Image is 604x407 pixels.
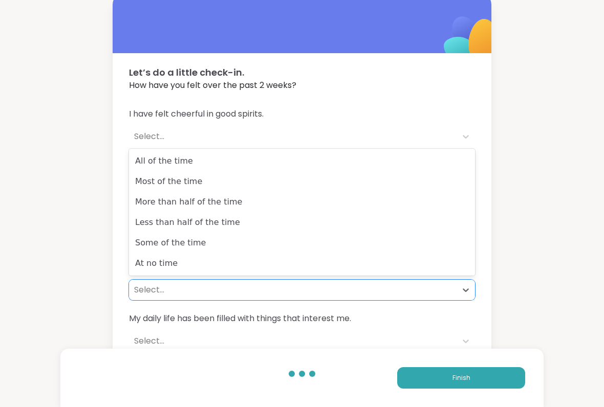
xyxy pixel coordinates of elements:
div: Select... [134,284,451,296]
div: All of the time [129,151,475,171]
div: Less than half of the time [129,212,475,233]
div: At no time [129,253,475,274]
span: How have you felt over the past 2 weeks? [129,79,475,92]
span: I have felt cheerful in good spirits. [129,108,475,120]
span: Let’s do a little check-in. [129,65,475,79]
span: Finish [452,373,470,382]
div: Select... [134,335,451,347]
span: My daily life has been filled with things that interest me. [129,312,475,325]
div: Most of the time [129,171,475,192]
div: More than half of the time [129,192,475,212]
button: Finish [397,367,525,389]
div: Some of the time [129,233,475,253]
div: Select... [134,130,451,143]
